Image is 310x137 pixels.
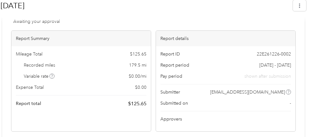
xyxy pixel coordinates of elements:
span: Report ID [160,51,180,57]
span: - [290,100,291,107]
span: 179.5 mi [129,62,146,68]
span: Submitter [160,89,180,95]
span: Report total [16,100,41,107]
span: Mileage Total [16,51,42,57]
span: Submitted on [160,100,188,107]
span: 22E261226-0002 [257,51,291,57]
span: [EMAIL_ADDRESS][DOMAIN_NAME] [210,89,285,95]
span: Approvers [160,116,182,122]
div: Report details [156,31,295,46]
span: shown after submission [244,73,291,80]
span: Recorded miles [24,62,55,68]
span: Variable rate [24,73,55,80]
span: $ 125.65 [128,100,146,108]
span: $ 0.00 / mi [129,73,146,80]
div: Report Summary [11,31,151,46]
span: $ 125.65 [130,51,146,57]
span: Pay period [160,73,182,80]
span: Report period [160,62,189,68]
span: $ 0.00 [135,84,146,91]
span: Expense Total [16,84,44,91]
span: [DATE] - [DATE] [259,62,291,68]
